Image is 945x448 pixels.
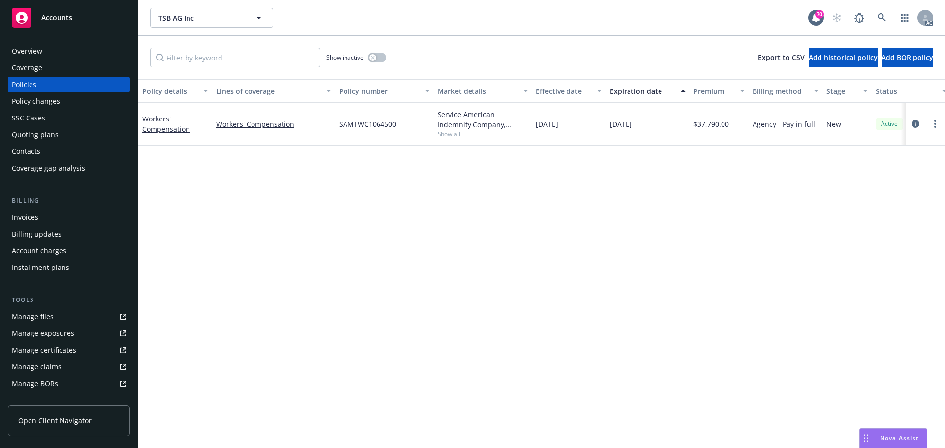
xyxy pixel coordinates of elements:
[753,86,808,96] div: Billing method
[826,119,841,129] span: New
[536,86,591,96] div: Effective date
[12,376,58,391] div: Manage BORs
[12,93,60,109] div: Policy changes
[8,243,130,259] a: Account charges
[150,8,273,28] button: TSB AG Inc
[335,79,434,103] button: Policy number
[12,77,36,92] div: Policies
[610,86,675,96] div: Expiration date
[212,79,335,103] button: Lines of coverage
[12,392,87,408] div: Summary of insurance
[12,144,40,159] div: Contacts
[12,43,42,59] div: Overview
[606,79,690,103] button: Expiration date
[827,8,847,28] a: Start snowing
[850,8,869,28] a: Report a Bug
[8,309,130,325] a: Manage files
[138,79,212,103] button: Policy details
[12,226,62,242] div: Billing updates
[910,118,921,130] a: circleInformation
[8,376,130,391] a: Manage BORs
[12,209,38,225] div: Invoices
[150,48,320,67] input: Filter by keyword...
[8,4,130,31] a: Accounts
[12,326,74,341] div: Manage exposures
[8,326,130,341] a: Manage exposures
[8,160,130,176] a: Coverage gap analysis
[8,144,130,159] a: Contacts
[8,209,130,225] a: Invoices
[693,86,734,96] div: Premium
[12,127,59,143] div: Quoting plans
[882,53,933,62] span: Add BOR policy
[809,48,878,67] button: Add historical policy
[8,295,130,305] div: Tools
[12,260,69,275] div: Installment plans
[142,86,197,96] div: Policy details
[809,53,878,62] span: Add historical policy
[12,243,66,259] div: Account charges
[876,86,936,96] div: Status
[536,119,558,129] span: [DATE]
[8,342,130,358] a: Manage certificates
[882,48,933,67] button: Add BOR policy
[8,110,130,126] a: SSC Cases
[610,119,632,129] span: [DATE]
[895,8,914,28] a: Switch app
[826,86,857,96] div: Stage
[12,359,62,375] div: Manage claims
[438,109,528,130] div: Service American Indemnity Company, Service American Indemnity Company, Method Insurance
[216,86,320,96] div: Lines of coverage
[753,119,815,129] span: Agency - Pay in full
[339,86,419,96] div: Policy number
[41,14,72,22] span: Accounts
[693,119,729,129] span: $37,790.00
[8,260,130,275] a: Installment plans
[326,53,364,61] span: Show inactive
[8,226,130,242] a: Billing updates
[8,127,130,143] a: Quoting plans
[690,79,749,103] button: Premium
[438,130,528,138] span: Show all
[880,119,899,128] span: Active
[815,10,824,19] div: 70
[8,359,130,375] a: Manage claims
[749,79,822,103] button: Billing method
[18,416,92,426] span: Open Client Navigator
[8,196,130,206] div: Billing
[880,434,919,442] span: Nova Assist
[532,79,606,103] button: Effective date
[822,79,872,103] button: Stage
[758,48,805,67] button: Export to CSV
[12,60,42,76] div: Coverage
[142,114,190,134] a: Workers' Compensation
[929,118,941,130] a: more
[860,429,872,448] div: Drag to move
[438,86,517,96] div: Market details
[339,119,396,129] span: SAMTWC1064500
[8,43,130,59] a: Overview
[434,79,532,103] button: Market details
[158,13,244,23] span: TSB AG Inc
[872,8,892,28] a: Search
[8,93,130,109] a: Policy changes
[216,119,331,129] a: Workers' Compensation
[8,60,130,76] a: Coverage
[8,77,130,92] a: Policies
[859,428,927,448] button: Nova Assist
[12,160,85,176] div: Coverage gap analysis
[8,392,130,408] a: Summary of insurance
[12,110,45,126] div: SSC Cases
[12,342,76,358] div: Manage certificates
[758,53,805,62] span: Export to CSV
[12,309,54,325] div: Manage files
